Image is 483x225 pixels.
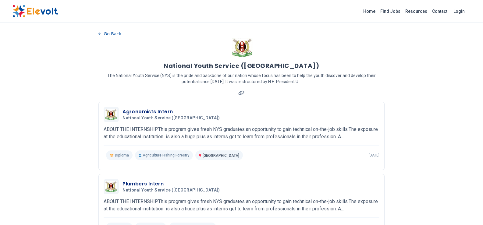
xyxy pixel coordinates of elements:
[394,29,471,212] iframe: Advertisement
[115,153,129,158] span: Diploma
[123,108,222,115] h3: Agronomists Intern
[98,72,385,85] p: The National Youth Service (NYS) is the pride and backbone of our nation whose focus has been to ...
[123,115,220,121] span: National Youth Service ([GEOGRAPHIC_DATA])
[104,126,379,140] p: ABOUT THE INTERNSHIPThis program gives fresh NYS graduates an opportunity to gain technical on-th...
[361,6,378,16] a: Home
[378,6,403,16] a: Find Jobs
[164,62,319,70] h1: National Youth Service ([GEOGRAPHIC_DATA])
[12,5,58,18] img: Elevolt
[104,198,379,213] p: ABOUT THE INTERNSHIPThis program gives fresh NYS graduates an opportunity to gain technical on-th...
[104,107,379,160] a: National Youth Service (NYS)Agronomists InternNational Youth Service ([GEOGRAPHIC_DATA])ABOUT THE...
[403,6,430,16] a: Resources
[105,181,117,192] img: National Youth Service (NYS)
[232,38,253,57] img: National Youth Service (NYS)
[450,5,468,17] a: Login
[369,153,379,158] p: [DATE]
[105,109,117,120] img: National Youth Service (NYS)
[123,188,220,193] span: National Youth Service ([GEOGRAPHIC_DATA])
[123,180,222,188] h3: Plumbers Intern
[98,29,121,38] button: Go Back
[430,6,450,16] a: Contact
[12,29,89,212] iframe: Advertisement
[135,150,193,160] p: Agriculture Fishing Forestry
[203,153,239,158] span: [GEOGRAPHIC_DATA]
